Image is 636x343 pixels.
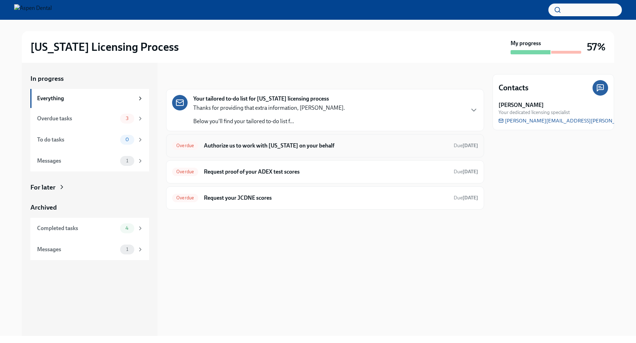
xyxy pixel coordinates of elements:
h4: Contacts [499,83,529,93]
a: In progress [30,74,149,83]
span: June 18th, 2025 10:00 [454,194,478,201]
div: Overdue tasks [37,115,117,122]
span: June 27th, 2025 10:00 [454,142,478,149]
strong: [PERSON_NAME] [499,101,544,109]
span: 1 [122,247,132,252]
a: Completed tasks4 [30,218,149,239]
div: Completed tasks [37,224,117,232]
a: To do tasks0 [30,129,149,150]
a: OverdueRequest proof of your ADEX test scoresDue[DATE] [172,166,478,177]
img: Aspen Dental [14,4,52,16]
span: 4 [121,225,133,231]
h6: Authorize us to work with [US_STATE] on your behalf [204,142,448,150]
a: Overdue tasks3 [30,108,149,129]
span: Your dedicated licensing specialist [499,109,570,116]
span: 1 [122,158,132,163]
strong: [DATE] [463,169,478,175]
a: For later [30,183,149,192]
p: Thanks for providing that extra information, [PERSON_NAME]. [193,104,345,112]
span: 0 [121,137,133,142]
span: Due [454,143,478,149]
div: Messages [37,157,117,165]
div: In progress [166,74,199,83]
p: Below you'll find your tailored to-do list f... [193,118,345,125]
h3: 57% [587,41,606,53]
a: Archived [30,203,149,212]
div: For later [30,183,55,192]
div: Messages [37,246,117,253]
a: Messages1 [30,239,149,260]
h6: Request your JCDNE scores [204,194,448,202]
span: 3 [122,116,133,121]
span: Overdue [172,195,198,200]
span: Overdue [172,169,198,174]
strong: My progress [511,40,541,47]
h6: Request proof of your ADEX test scores [204,168,448,176]
a: OverdueRequest your JCDNE scoresDue[DATE] [172,192,478,204]
a: Everything [30,89,149,108]
strong: Your tailored to-do list for [US_STATE] licensing process [193,95,329,103]
span: Due [454,195,478,201]
strong: [DATE] [463,143,478,149]
div: Everything [37,95,134,102]
div: To do tasks [37,136,117,144]
span: Overdue [172,143,198,148]
h2: [US_STATE] Licensing Process [30,40,179,54]
span: June 18th, 2025 10:00 [454,168,478,175]
strong: [DATE] [463,195,478,201]
a: Messages1 [30,150,149,171]
a: OverdueAuthorize us to work with [US_STATE] on your behalfDue[DATE] [172,140,478,151]
span: Due [454,169,478,175]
